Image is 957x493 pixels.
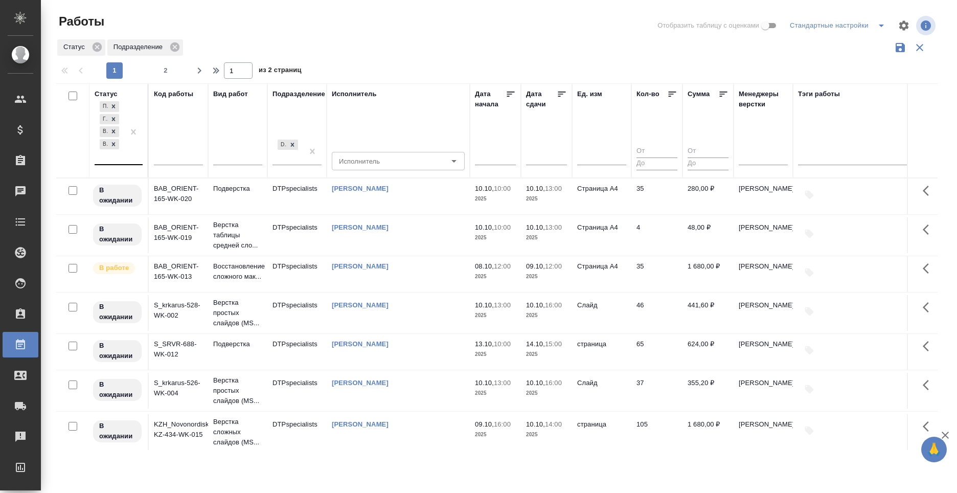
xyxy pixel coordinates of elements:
p: 08.10, [475,262,494,270]
span: Настроить таблицу [892,13,916,38]
p: 12:00 [494,262,511,270]
button: Добавить тэги [798,339,821,362]
button: Здесь прячутся важные кнопки [917,256,941,281]
button: Здесь прячутся важные кнопки [917,373,941,397]
button: 🙏 [921,437,947,462]
p: Верстка таблицы средней сло... [213,220,262,251]
a: [PERSON_NAME] [332,379,389,387]
button: Здесь прячутся важные кнопки [917,217,941,242]
p: 14:00 [545,420,562,428]
div: Исполнитель назначен, приступать к работе пока рано [92,300,143,324]
td: KZH_Novonordisk-KZ-434-WK-015 [149,414,208,450]
p: В ожидании [99,379,135,400]
button: Сбросить фильтры [910,38,929,57]
button: Добавить тэги [798,419,821,442]
td: DTPspecialists [267,178,327,214]
div: Подразделение [107,39,183,56]
td: 37 [631,373,682,409]
p: 10.10, [526,223,545,231]
p: 09.10, [475,420,494,428]
td: DTPspecialists [267,334,327,370]
div: Кол-во [636,89,659,99]
p: 10.10, [526,185,545,192]
a: [PERSON_NAME] [332,420,389,428]
td: DTPspecialists [267,256,327,292]
p: 10:00 [494,223,511,231]
p: 10:00 [494,185,511,192]
div: Сумма [688,89,710,99]
td: DTPspecialists [267,295,327,331]
div: Менеджеры верстки [739,89,788,109]
td: 280,00 ₽ [682,178,734,214]
div: Вид работ [213,89,248,99]
button: Добавить тэги [798,222,821,245]
td: DTPspecialists [267,414,327,450]
div: Исполнитель назначен, приступать к работе пока рано [92,222,143,246]
span: 🙏 [925,439,943,460]
p: [PERSON_NAME] [739,300,788,310]
div: Исполнитель назначен, приступать к работе пока рано [92,184,143,208]
div: split button [787,17,892,34]
td: Страница А4 [572,256,631,292]
td: DTPspecialists [267,373,327,409]
td: 35 [631,256,682,292]
div: Исполнитель назначен, приступать к работе пока рано [92,419,143,443]
input: От [688,145,728,158]
div: В работе [100,126,108,137]
button: Добавить тэги [798,300,821,323]
p: 2025 [526,388,567,398]
p: 13:00 [545,223,562,231]
p: 09.10, [526,262,545,270]
span: Отобразить таблицу с оценками [657,20,759,31]
td: BAB_ORIENT-165-WK-020 [149,178,208,214]
p: 2025 [475,430,516,440]
td: BAB_ORIENT-165-WK-019 [149,217,208,253]
p: В ожидании [99,421,135,441]
p: [PERSON_NAME] [739,261,788,272]
button: Добавить тэги [798,378,821,400]
p: 16:00 [545,301,562,309]
span: из 2 страниц [259,64,302,79]
div: Статус [95,89,118,99]
p: [PERSON_NAME] [739,419,788,430]
a: [PERSON_NAME] [332,340,389,348]
div: Исполнитель назначен, приступать к работе пока рано [92,339,143,363]
button: Сохранить фильтры [891,38,910,57]
p: 2025 [475,194,516,204]
button: Здесь прячутся важные кнопки [917,414,941,439]
div: Ед. изм [577,89,602,99]
p: 2025 [526,233,567,243]
td: Слайд [572,373,631,409]
a: [PERSON_NAME] [332,262,389,270]
td: 1 680,00 ₽ [682,414,734,450]
p: Верстка простых слайдов (MS... [213,298,262,328]
p: 12:00 [545,262,562,270]
td: 624,00 ₽ [682,334,734,370]
div: Дата начала [475,89,506,109]
td: 65 [631,334,682,370]
div: Исполнитель выполняет работу [92,261,143,275]
td: 1 680,00 ₽ [682,256,734,292]
p: [PERSON_NAME] [739,184,788,194]
span: Посмотреть информацию [916,16,938,35]
input: До [688,158,728,170]
div: Код работы [154,89,193,99]
p: 10.10, [526,301,545,309]
td: Слайд [572,295,631,331]
td: S_SRVR-688-WK-012 [149,334,208,370]
p: 2025 [475,310,516,321]
td: 48,00 ₽ [682,217,734,253]
a: [PERSON_NAME] [332,185,389,192]
p: 13.10, [475,340,494,348]
td: 441,60 ₽ [682,295,734,331]
p: В работе [99,263,129,273]
td: S_krkarus-528-WK-002 [149,295,208,331]
div: Подразделение [272,89,325,99]
p: 10.10, [526,420,545,428]
p: 2025 [475,233,516,243]
input: До [636,158,677,170]
p: 10.10, [475,223,494,231]
p: 13:00 [545,185,562,192]
p: [PERSON_NAME] [739,222,788,233]
button: Добавить тэги [798,261,821,284]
